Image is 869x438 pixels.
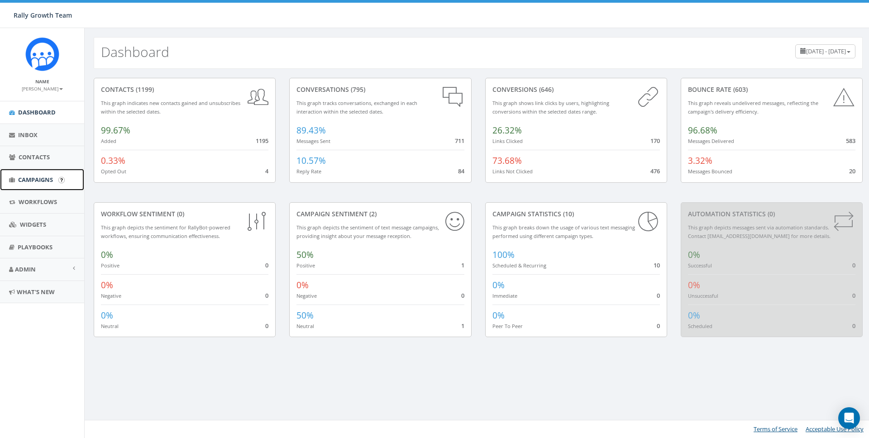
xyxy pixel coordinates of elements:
[296,209,464,219] div: Campaign Sentiment
[296,155,326,167] span: 10.57%
[537,85,554,94] span: (646)
[18,243,53,251] span: Playbooks
[15,265,36,273] span: Admin
[492,155,522,167] span: 73.68%
[58,177,65,183] input: Submit
[265,261,268,269] span: 0
[852,322,855,330] span: 0
[688,85,855,94] div: Bounce Rate
[22,84,63,92] a: [PERSON_NAME]
[296,323,314,329] small: Neutral
[101,323,119,329] small: Neutral
[101,155,125,167] span: 0.33%
[296,168,321,175] small: Reply Rate
[688,168,732,175] small: Messages Bounced
[455,137,464,145] span: 711
[838,407,860,429] div: Open Intercom Messenger
[492,249,515,261] span: 100%
[18,176,53,184] span: Campaigns
[256,137,268,145] span: 1195
[849,167,855,175] span: 20
[852,291,855,300] span: 0
[688,249,700,261] span: 0%
[688,323,712,329] small: Scheduled
[296,224,439,239] small: This graph depicts the sentiment of text message campaigns, providing insight about your message ...
[17,288,55,296] span: What's New
[688,279,700,291] span: 0%
[766,209,775,218] span: (0)
[650,167,660,175] span: 476
[134,85,154,94] span: (1199)
[101,292,121,299] small: Negative
[492,124,522,136] span: 26.32%
[657,322,660,330] span: 0
[688,262,712,269] small: Successful
[296,124,326,136] span: 89.43%
[296,138,330,144] small: Messages Sent
[806,47,846,55] span: [DATE] - [DATE]
[101,249,113,261] span: 0%
[101,100,240,115] small: This graph indicates new contacts gained and unsubscribes within the selected dates.
[492,309,505,321] span: 0%
[22,86,63,92] small: [PERSON_NAME]
[688,309,700,321] span: 0%
[265,322,268,330] span: 0
[688,138,734,144] small: Messages Delivered
[461,261,464,269] span: 1
[101,44,169,59] h2: Dashboard
[18,108,56,116] span: Dashboard
[688,155,712,167] span: 3.32%
[846,137,855,145] span: 583
[688,100,818,115] small: This graph reveals undelivered messages, reflecting the campaign's delivery efficiency.
[101,85,268,94] div: contacts
[296,85,464,94] div: conversations
[688,124,717,136] span: 96.68%
[101,168,126,175] small: Opted Out
[458,167,464,175] span: 84
[461,291,464,300] span: 0
[18,131,38,139] span: Inbox
[688,292,718,299] small: Unsuccessful
[492,209,660,219] div: Campaign Statistics
[492,292,517,299] small: Immediate
[25,37,59,71] img: Icon_1.png
[296,100,417,115] small: This graph tracks conversations, exchanged in each interaction within the selected dates.
[296,292,317,299] small: Negative
[20,220,46,229] span: Widgets
[101,209,268,219] div: Workflow Sentiment
[461,322,464,330] span: 1
[492,279,505,291] span: 0%
[492,138,523,144] small: Links Clicked
[731,85,748,94] span: (603)
[368,209,377,218] span: (2)
[492,224,635,239] small: This graph breaks down the usage of various text messaging performed using different campaign types.
[296,262,315,269] small: Positive
[492,262,546,269] small: Scheduled & Recurring
[265,291,268,300] span: 0
[101,224,230,239] small: This graph depicts the sentiment for RallyBot-powered workflows, ensuring communication effective...
[492,100,609,115] small: This graph shows link clicks by users, highlighting conversions within the selected dates range.
[101,124,130,136] span: 99.67%
[101,309,113,321] span: 0%
[492,323,523,329] small: Peer To Peer
[296,249,314,261] span: 50%
[852,261,855,269] span: 0
[492,85,660,94] div: conversions
[19,198,57,206] span: Workflows
[754,425,797,433] a: Terms of Service
[657,291,660,300] span: 0
[296,279,309,291] span: 0%
[650,137,660,145] span: 170
[14,11,72,19] span: Rally Growth Team
[561,209,574,218] span: (10)
[492,168,533,175] small: Links Not Clicked
[349,85,365,94] span: (795)
[806,425,864,433] a: Acceptable Use Policy
[175,209,184,218] span: (0)
[688,209,855,219] div: Automation Statistics
[101,279,113,291] span: 0%
[688,224,831,239] small: This graph depicts messages sent via automation standards. Contact [EMAIL_ADDRESS][DOMAIN_NAME] f...
[101,138,116,144] small: Added
[35,78,49,85] small: Name
[296,309,314,321] span: 50%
